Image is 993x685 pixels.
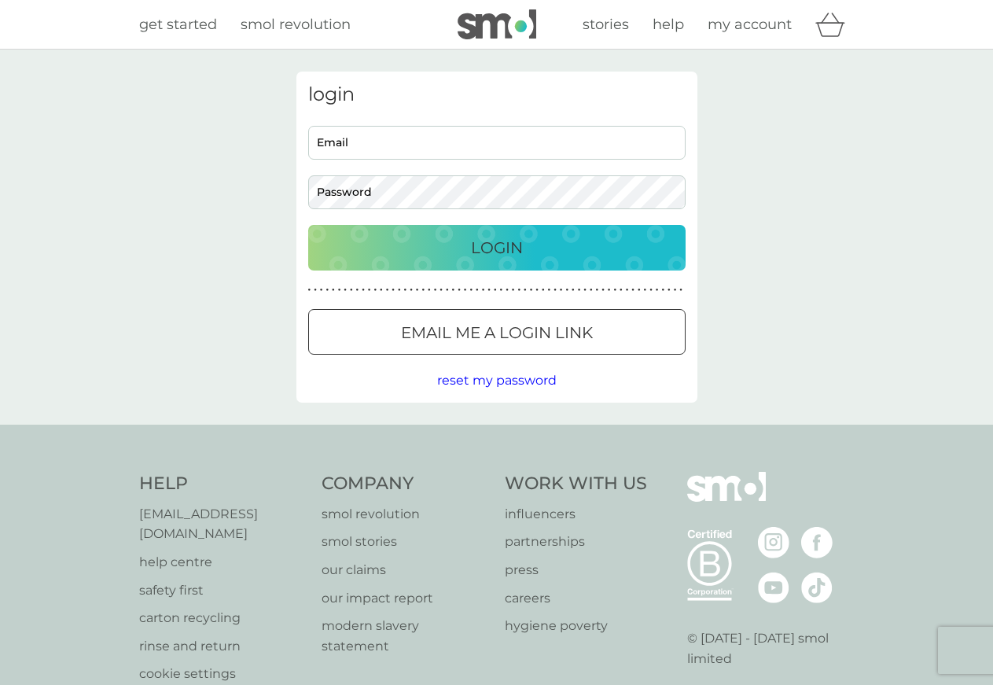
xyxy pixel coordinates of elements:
p: ● [487,286,491,294]
p: ● [613,286,616,294]
p: Login [471,235,523,260]
p: ● [452,286,455,294]
img: visit the smol Facebook page [801,527,833,558]
a: safety first [139,580,307,601]
p: ● [380,286,383,294]
p: Email me a login link [401,320,593,345]
p: ● [631,286,634,294]
a: carton recycling [139,608,307,628]
p: ● [439,286,443,294]
p: ● [644,286,647,294]
div: basket [815,9,855,40]
p: ● [668,286,671,294]
p: press [505,560,647,580]
p: ● [590,286,593,294]
p: ● [344,286,347,294]
p: smol stories [322,532,489,552]
p: ● [350,286,353,294]
p: ● [421,286,425,294]
p: © [DATE] - [DATE] smol limited [687,628,855,668]
a: cookie settings [139,664,307,684]
p: ● [554,286,557,294]
p: ● [656,286,659,294]
a: our impact report [322,588,489,609]
p: ● [596,286,599,294]
p: ● [308,286,311,294]
p: ● [368,286,371,294]
p: ● [506,286,509,294]
p: ● [314,286,317,294]
p: ● [578,286,581,294]
p: ● [392,286,395,294]
p: ● [500,286,503,294]
img: smol [687,472,766,525]
p: ● [356,286,359,294]
p: ● [338,286,341,294]
p: ● [661,286,664,294]
img: visit the smol Youtube page [758,572,789,603]
h3: login [308,83,686,106]
a: [EMAIL_ADDRESS][DOMAIN_NAME] [139,504,307,544]
p: ● [434,286,437,294]
p: ● [416,286,419,294]
span: smol revolution [241,16,351,33]
p: ● [428,286,431,294]
p: ● [572,286,575,294]
p: ● [548,286,551,294]
a: my account [708,13,792,36]
p: ● [583,286,587,294]
p: ● [524,286,527,294]
a: influencers [505,504,647,525]
a: our claims [322,560,489,580]
img: visit the smol Tiktok page [801,572,833,603]
p: ● [626,286,629,294]
a: smol revolution [322,504,489,525]
p: ● [476,286,479,294]
p: ● [458,286,461,294]
h4: Company [322,472,489,496]
p: help centre [139,552,307,573]
p: ● [517,286,520,294]
a: careers [505,588,647,609]
a: stories [583,13,629,36]
a: smol revolution [241,13,351,36]
p: ● [494,286,497,294]
p: ● [674,286,677,294]
a: get started [139,13,217,36]
p: ● [542,286,545,294]
p: ● [464,286,467,294]
p: ● [398,286,401,294]
p: ● [608,286,611,294]
span: reset my password [437,373,557,388]
p: ● [649,286,653,294]
p: ● [469,286,473,294]
img: smol [458,9,536,39]
p: ● [530,286,533,294]
p: partnerships [505,532,647,552]
a: rinse and return [139,636,307,657]
h4: Work With Us [505,472,647,496]
a: hygiene poverty [505,616,647,636]
button: reset my password [437,370,557,391]
p: ● [325,286,329,294]
button: Email me a login link [308,309,686,355]
p: ● [535,286,539,294]
p: ● [446,286,449,294]
p: ● [512,286,515,294]
span: help [653,16,684,33]
a: help [653,13,684,36]
p: ● [404,286,407,294]
p: ● [638,286,641,294]
span: my account [708,16,792,33]
span: get started [139,16,217,33]
p: ● [373,286,377,294]
p: ● [620,286,623,294]
p: ● [601,286,605,294]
